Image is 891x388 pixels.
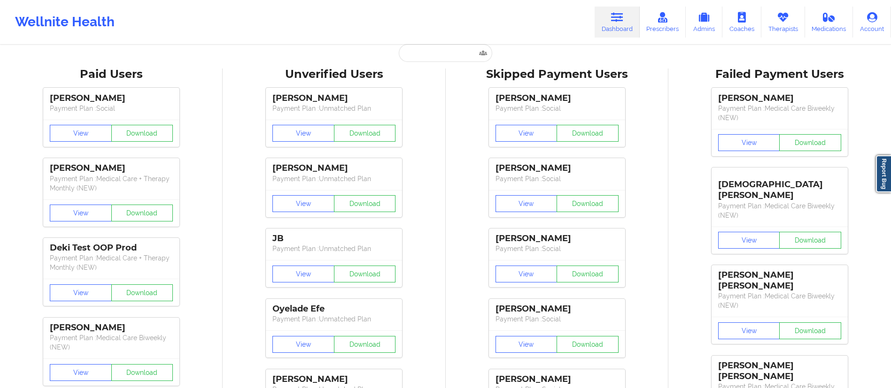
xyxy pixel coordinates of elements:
[718,232,780,249] button: View
[761,7,805,38] a: Therapists
[557,266,619,282] button: Download
[876,155,891,192] a: Report Bug
[334,336,396,353] button: Download
[496,174,619,183] p: Payment Plan : Social
[272,93,395,104] div: [PERSON_NAME]
[452,67,662,82] div: Skipped Payment Users
[111,205,173,221] button: Download
[111,364,173,381] button: Download
[50,104,173,113] p: Payment Plan : Social
[272,174,395,183] p: Payment Plan : Unmatched Plan
[272,336,334,353] button: View
[272,244,395,253] p: Payment Plan : Unmatched Plan
[640,7,686,38] a: Prescribers
[334,266,396,282] button: Download
[50,284,112,301] button: View
[50,322,173,333] div: [PERSON_NAME]
[805,7,853,38] a: Medications
[675,67,884,82] div: Failed Payment Users
[7,67,216,82] div: Paid Users
[496,374,619,385] div: [PERSON_NAME]
[718,134,780,151] button: View
[557,336,619,353] button: Download
[722,7,761,38] a: Coaches
[718,172,841,201] div: [DEMOGRAPHIC_DATA][PERSON_NAME]
[779,322,841,339] button: Download
[272,104,395,113] p: Payment Plan : Unmatched Plan
[496,304,619,314] div: [PERSON_NAME]
[718,270,841,291] div: [PERSON_NAME] [PERSON_NAME]
[272,125,334,142] button: View
[496,233,619,244] div: [PERSON_NAME]
[496,336,558,353] button: View
[334,195,396,212] button: Download
[496,266,558,282] button: View
[272,304,395,314] div: Oyelade Efe
[718,201,841,220] p: Payment Plan : Medical Care Biweekly (NEW)
[272,314,395,324] p: Payment Plan : Unmatched Plan
[50,163,173,174] div: [PERSON_NAME]
[272,266,334,282] button: View
[111,284,173,301] button: Download
[496,163,619,174] div: [PERSON_NAME]
[557,125,619,142] button: Download
[595,7,640,38] a: Dashboard
[496,244,619,253] p: Payment Plan : Social
[50,364,112,381] button: View
[779,134,841,151] button: Download
[334,125,396,142] button: Download
[50,205,112,221] button: View
[272,233,395,244] div: JB
[779,232,841,249] button: Download
[557,195,619,212] button: Download
[718,360,841,382] div: [PERSON_NAME] [PERSON_NAME]
[229,67,439,82] div: Unverified Users
[50,253,173,272] p: Payment Plan : Medical Care + Therapy Monthly (NEW)
[718,322,780,339] button: View
[50,243,173,253] div: Deki Test OOP Prod
[272,195,334,212] button: View
[718,291,841,310] p: Payment Plan : Medical Care Biweekly (NEW)
[686,7,722,38] a: Admins
[496,93,619,104] div: [PERSON_NAME]
[496,314,619,324] p: Payment Plan : Social
[718,104,841,122] p: Payment Plan : Medical Care Biweekly (NEW)
[50,93,173,104] div: [PERSON_NAME]
[50,333,173,352] p: Payment Plan : Medical Care Biweekly (NEW)
[718,93,841,104] div: [PERSON_NAME]
[111,125,173,142] button: Download
[50,174,173,193] p: Payment Plan : Medical Care + Therapy Monthly (NEW)
[853,7,891,38] a: Account
[272,163,395,174] div: [PERSON_NAME]
[50,125,112,142] button: View
[496,125,558,142] button: View
[496,195,558,212] button: View
[496,104,619,113] p: Payment Plan : Social
[272,374,395,385] div: [PERSON_NAME]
